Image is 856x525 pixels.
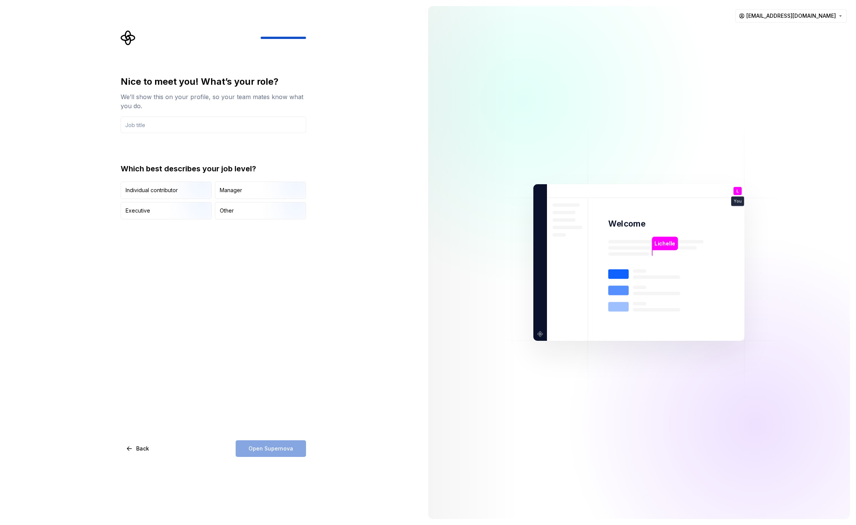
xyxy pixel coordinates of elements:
p: L [736,189,739,193]
p: Welcome [608,218,645,229]
svg: Supernova Logo [121,30,136,45]
div: Executive [126,207,150,214]
input: Job title [121,116,306,133]
span: [EMAIL_ADDRESS][DOMAIN_NAME] [746,12,836,20]
div: Nice to meet you! What’s your role? [121,76,306,88]
div: Which best describes your job level? [121,163,306,174]
div: We’ll show this on your profile, so your team mates know what you do. [121,92,306,110]
button: Back [121,440,155,457]
p: You [734,199,741,203]
span: Back [136,445,149,452]
p: Lichelle [655,239,676,248]
div: Manager [220,186,242,194]
div: Individual contributor [126,186,178,194]
div: Other [220,207,234,214]
button: [EMAIL_ADDRESS][DOMAIN_NAME] [735,9,847,23]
